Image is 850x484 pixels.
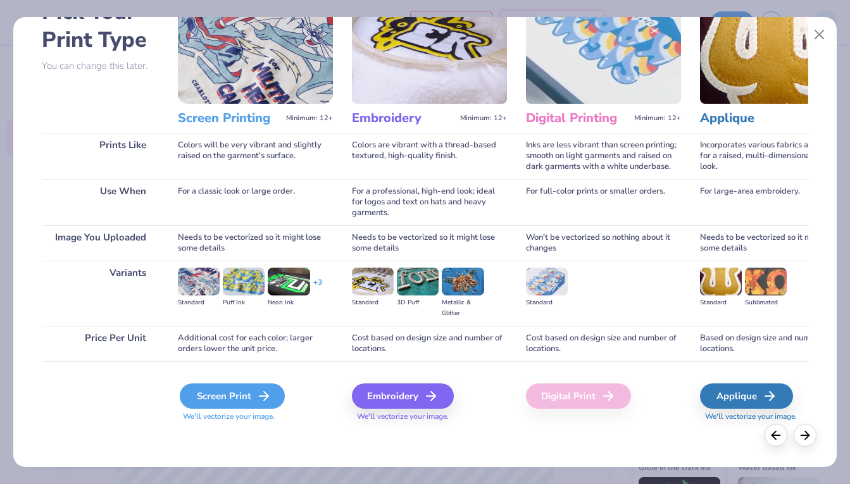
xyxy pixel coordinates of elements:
[700,383,793,409] div: Applique
[442,268,484,295] img: Metallic & Glitter
[178,297,220,308] div: Standard
[268,268,309,295] img: Neon Ink
[526,133,681,179] div: Inks are less vibrant than screen printing; smooth on light garments and raised on dark garments ...
[808,23,832,47] button: Close
[745,297,787,308] div: Sublimated
[745,268,787,295] img: Sublimated
[526,268,568,295] img: Standard
[42,326,159,361] div: Price Per Unit
[352,110,455,127] h3: Embroidery
[42,133,159,179] div: Prints Like
[526,297,568,308] div: Standard
[700,268,742,295] img: Standard
[352,411,507,422] span: We'll vectorize your image.
[526,383,631,409] div: Digital Print
[442,297,484,319] div: Metallic & Glitter
[352,225,507,261] div: Needs to be vectorized so it might lose some details
[634,114,681,123] span: Minimum: 12+
[42,179,159,225] div: Use When
[178,179,333,225] div: For a classic look or large order.
[178,268,220,295] img: Standard
[268,297,309,308] div: Neon Ink
[352,133,507,179] div: Colors are vibrant with a thread-based textured, high-quality finish.
[526,326,681,361] div: Cost based on design size and number of locations.
[178,225,333,261] div: Needs to be vectorized so it might lose some details
[700,297,742,308] div: Standard
[223,268,265,295] img: Puff Ink
[526,225,681,261] div: Won't be vectorized so nothing about it changes
[352,383,454,409] div: Embroidery
[352,268,394,295] img: Standard
[352,297,394,308] div: Standard
[526,110,629,127] h3: Digital Printing
[223,297,265,308] div: Puff Ink
[397,297,439,308] div: 3D Puff
[286,114,333,123] span: Minimum: 12+
[180,383,285,409] div: Screen Print
[700,110,803,127] h3: Applique
[352,326,507,361] div: Cost based on design size and number of locations.
[178,326,333,361] div: Additional cost for each color; larger orders lower the unit price.
[397,268,439,295] img: 3D Puff
[313,277,322,299] div: + 3
[460,114,507,123] span: Minimum: 12+
[178,110,281,127] h3: Screen Printing
[352,179,507,225] div: For a professional, high-end look; ideal for logos and text on hats and heavy garments.
[42,61,159,71] p: You can change this later.
[526,179,681,225] div: For full-color prints or smaller orders.
[178,133,333,179] div: Colors will be very vibrant and slightly raised on the garment's surface.
[42,261,159,326] div: Variants
[42,225,159,261] div: Image You Uploaded
[178,411,333,422] span: We'll vectorize your image.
